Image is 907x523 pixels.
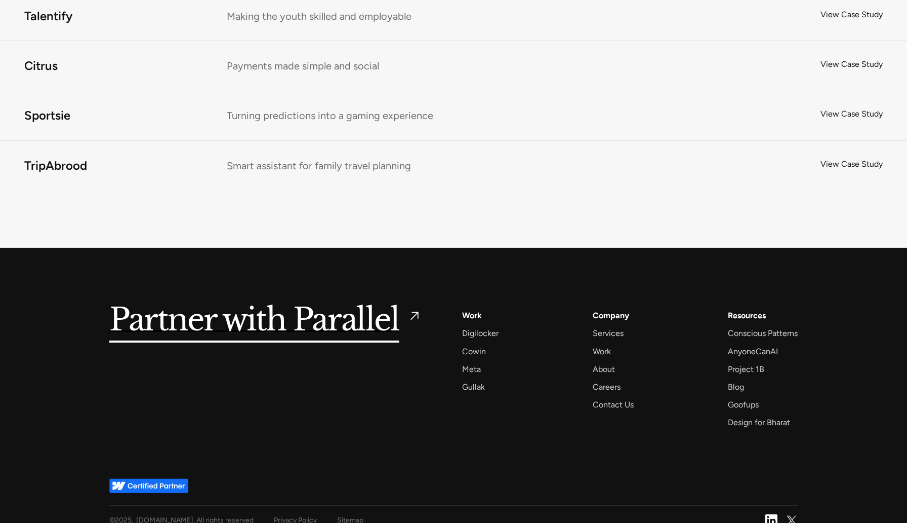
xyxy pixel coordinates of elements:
a: About [593,362,615,376]
a: Design for Bharat [728,416,790,429]
h5: Partner with Parallel [109,309,399,332]
a: Project 1B [728,362,764,376]
a: Digilocker [462,326,499,340]
a: Partner with Parallel [109,309,422,332]
a: Gullak [462,380,485,394]
a: Work [462,309,482,322]
a: AnyoneCanAI [728,345,778,358]
a: Meta [462,362,481,376]
a: Goofups [728,398,759,412]
a: Contact Us [593,398,634,412]
a: Conscious Patterns [728,326,798,340]
a: Blog [728,380,744,394]
a: Company [593,309,629,322]
a: Careers [593,380,621,394]
div: Resources [728,309,766,322]
a: Services [593,326,624,340]
a: Cowin [462,345,486,358]
a: Work [593,345,611,358]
